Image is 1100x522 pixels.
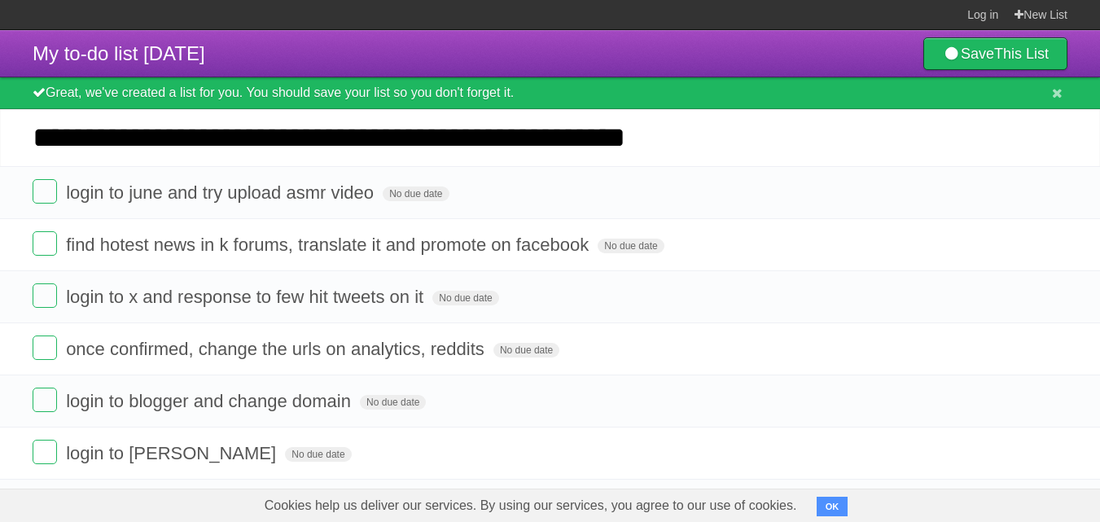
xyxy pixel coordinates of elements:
[248,489,813,522] span: Cookies help us deliver our services. By using our services, you agree to our use of cookies.
[994,46,1049,62] b: This List
[598,239,664,253] span: No due date
[360,395,426,410] span: No due date
[817,497,848,516] button: OK
[432,291,498,305] span: No due date
[33,179,57,204] label: Done
[66,391,355,411] span: login to blogger and change domain
[33,283,57,308] label: Done
[493,343,559,358] span: No due date
[285,447,351,462] span: No due date
[66,339,489,359] span: once confirmed, change the urls on analytics, reddits
[33,231,57,256] label: Done
[33,388,57,412] label: Done
[33,336,57,360] label: Done
[66,235,593,255] span: find hotest news in k forums, translate it and promote on facebook
[66,443,280,463] span: login to [PERSON_NAME]
[66,182,378,203] span: login to june and try upload asmr video
[33,42,205,64] span: My to-do list [DATE]
[66,287,427,307] span: login to x and response to few hit tweets on it
[33,440,57,464] label: Done
[923,37,1067,70] a: SaveThis List
[383,186,449,201] span: No due date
